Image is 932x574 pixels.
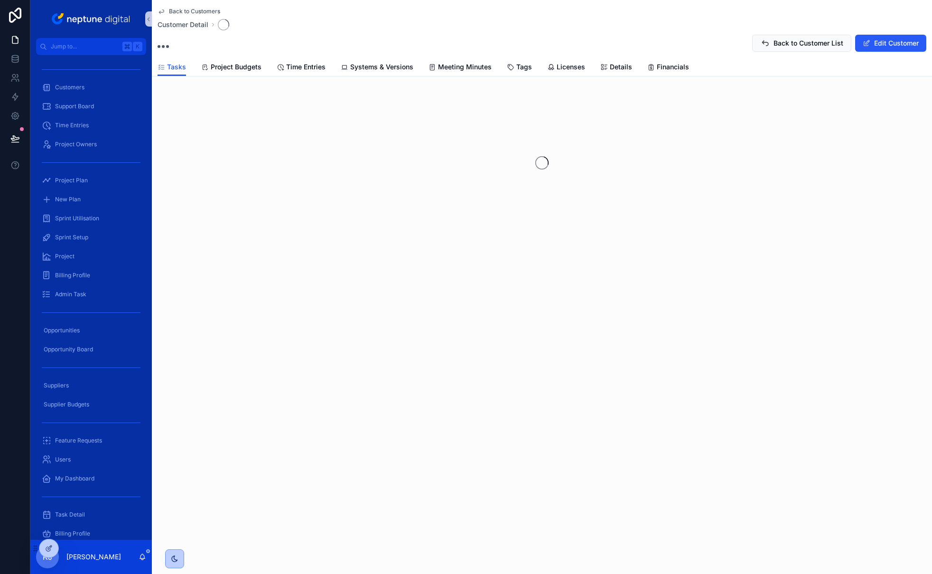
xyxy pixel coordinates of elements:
span: Tags [516,62,532,72]
a: Project [36,248,146,265]
span: Admin Task [55,291,86,298]
span: Support Board [55,103,94,110]
a: Back to Customers [158,8,220,15]
button: Back to Customer List [752,35,851,52]
span: Sprint Setup [55,234,88,241]
a: Project Budgets [201,58,261,77]
a: My Dashboard [36,470,146,487]
a: Opportunities [36,322,146,339]
span: Time Entries [55,122,89,129]
span: Customers [55,84,84,91]
span: Billing Profile [55,272,90,279]
span: Billing Profile [55,530,90,537]
span: Task Detail [55,511,85,518]
span: Tasks [167,62,186,72]
a: Supplier Budgets [36,396,146,413]
a: Project Plan [36,172,146,189]
span: Back to Customers [169,8,220,15]
span: Details [610,62,632,72]
a: Licenses [547,58,585,77]
a: Billing Profile [36,525,146,542]
a: Tags [507,58,532,77]
a: Opportunity Board [36,341,146,358]
span: Time Entries [286,62,326,72]
span: Licenses [557,62,585,72]
img: App logo [50,11,133,27]
a: Sprint Setup [36,229,146,246]
a: Sprint Utilisation [36,210,146,227]
a: New Plan [36,191,146,208]
a: Time Entries [36,117,146,134]
a: Details [600,58,632,77]
span: Systems & Versions [350,62,413,72]
a: Feature Requests [36,432,146,449]
a: Tasks [158,58,186,76]
span: Jump to... [51,43,119,50]
a: Financials [647,58,689,77]
a: Meeting Minutes [429,58,492,77]
span: Project Owners [55,141,97,148]
span: Project [55,253,75,260]
a: Time Entries [277,58,326,77]
a: Users [36,451,146,468]
span: K [134,43,141,50]
span: Suppliers [44,382,69,389]
a: Admin Task [36,286,146,303]
a: Billing Profile [36,267,146,284]
span: Back to Customer List [774,38,843,48]
a: Task Detail [36,506,146,523]
span: Project Budgets [211,62,261,72]
span: Feature Requests [55,437,102,444]
span: Supplier Budgets [44,401,89,408]
p: [PERSON_NAME] [66,552,121,562]
a: Project Owners [36,136,146,153]
span: Opportunity Board [44,346,93,353]
a: Customers [36,79,146,96]
button: Edit Customer [855,35,926,52]
div: scrollable content [30,55,152,540]
span: Opportunities [44,327,80,334]
span: Project Plan [55,177,88,184]
span: Sprint Utilisation [55,215,99,222]
span: Meeting Minutes [438,62,492,72]
span: New Plan [55,196,81,203]
a: Systems & Versions [341,58,413,77]
a: Support Board [36,98,146,115]
span: Users [55,456,71,463]
a: Suppliers [36,377,146,394]
span: My Dashboard [55,475,94,482]
span: Financials [657,62,689,72]
button: Jump to...K [36,38,146,55]
a: Customer Detail [158,20,208,29]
